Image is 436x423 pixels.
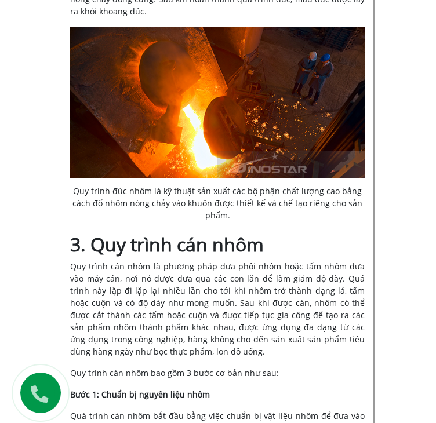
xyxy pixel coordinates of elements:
span: Quy trình cán nhôm bao gồm 3 bước cơ bản như sau: [70,367,279,378]
b: 3. Quy trình cán nhôm [70,232,264,257]
span: Quy trình cán nhôm là phương pháp đưa phôi nhôm hoặc tấm nhôm đưa vào máy cán, nơi nó được đưa qu... [70,261,365,357]
figcaption: Quy trình đúc nhôm là kỹ thuật sản xuất các bộ phận chất lượng cao bằng cách đổ nhôm nóng chảy và... [70,185,365,221]
img: Đúc nhôm [70,27,365,178]
b: Bước 1: Chuẩn bị nguyên liệu nhôm [70,389,210,400]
